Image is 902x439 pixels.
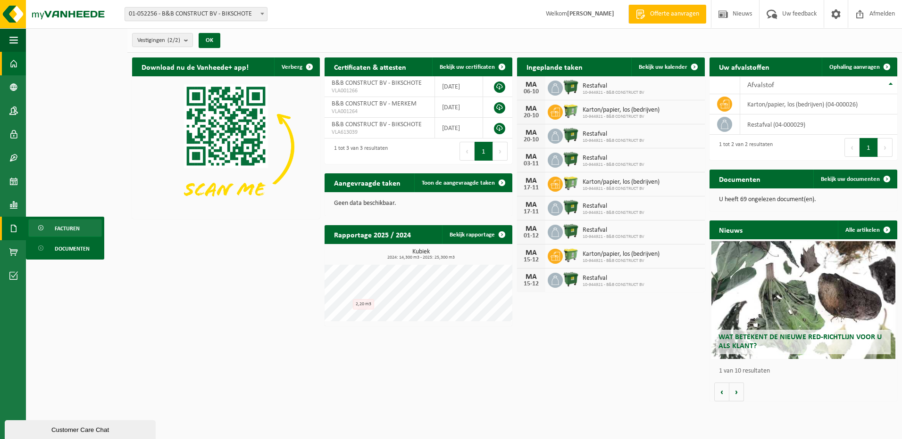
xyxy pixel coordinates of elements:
img: WB-1100-HPE-GN-01 [563,271,579,287]
h2: Rapportage 2025 / 2024 [325,225,420,244]
p: U heeft 69 ongelezen document(en). [719,196,888,203]
button: OK [199,33,220,48]
span: Restafval [583,275,644,282]
a: Bekijk uw kalender [631,57,704,76]
button: Previous [844,138,860,157]
span: Restafval [583,227,644,234]
span: Restafval [583,203,644,210]
span: Karton/papier, los (bedrijven) [583,106,660,114]
div: 20-10 [522,137,541,143]
td: restafval (04-000029) [740,114,897,135]
td: [DATE] [435,97,483,118]
div: MA [522,225,541,233]
td: karton/papier, los (bedrijven) (04-000026) [740,94,897,114]
div: MA [522,177,541,185]
span: B&B CONSTRUCT BV - MERKEM [332,100,417,107]
a: Alle artikelen [838,220,896,239]
div: MA [522,81,541,89]
a: Ophaling aanvragen [822,57,896,76]
div: MA [522,129,541,137]
h3: Kubiek [329,249,512,260]
h2: Ingeplande taken [517,57,592,76]
button: 1 [475,142,493,161]
span: 10-944921 - B&B CONSTRUCT BV [583,186,660,192]
span: Ophaling aanvragen [829,64,880,70]
span: Restafval [583,154,644,162]
div: MA [522,153,541,161]
button: Next [493,142,508,161]
a: Documenten [28,239,102,257]
span: Toon de aangevraagde taken [422,180,495,186]
div: 1 tot 2 van 2 resultaten [714,137,773,158]
div: 2,20 m3 [353,299,374,309]
span: 10-944921 - B&B CONSTRUCT BV [583,210,644,216]
button: Vestigingen(2/2) [132,33,193,47]
span: VLA001264 [332,108,427,115]
div: 20-10 [522,113,541,119]
span: 10-944921 - B&B CONSTRUCT BV [583,138,644,144]
div: 01-12 [522,233,541,239]
span: Vestigingen [137,33,180,48]
span: 10-944921 - B&B CONSTRUCT BV [583,282,644,288]
span: 10-944921 - B&B CONSTRUCT BV [583,114,660,120]
td: [DATE] [435,118,483,138]
span: Afvalstof [747,81,774,89]
div: 17-11 [522,209,541,215]
h2: Documenten [710,170,770,188]
count: (2/2) [167,37,180,43]
span: B&B CONSTRUCT BV - BIKSCHOTE [332,121,422,128]
div: MA [522,201,541,209]
a: Offerte aanvragen [628,5,706,24]
span: Verberg [282,64,302,70]
img: WB-1100-HPE-GN-01 [563,151,579,167]
span: Documenten [55,240,90,258]
button: Verberg [274,57,319,76]
span: 10-944921 - B&B CONSTRUCT BV [583,258,660,264]
span: Offerte aanvragen [648,9,702,19]
span: Bekijk uw kalender [639,64,687,70]
span: Bekijk uw documenten [821,176,880,182]
h2: Nieuws [710,220,752,239]
span: 2024: 14,300 m3 - 2025: 25,300 m3 [329,255,512,260]
span: Restafval [583,130,644,138]
p: Geen data beschikbaar. [334,200,503,207]
div: 06-10 [522,89,541,95]
div: MA [522,249,541,257]
div: MA [522,105,541,113]
img: Download de VHEPlus App [132,76,320,217]
img: WB-1100-HPE-GN-01 [563,127,579,143]
span: 01-052256 - B&B CONSTRUCT BV - BIKSCHOTE [125,7,267,21]
button: 1 [860,138,878,157]
h2: Uw afvalstoffen [710,57,779,76]
div: 17-11 [522,185,541,191]
div: 1 tot 3 van 3 resultaten [329,141,388,162]
span: Karton/papier, los (bedrijven) [583,251,660,258]
a: Bekijk uw certificaten [432,57,511,76]
h2: Certificaten & attesten [325,57,416,76]
span: Restafval [583,82,644,90]
a: Facturen [28,219,102,237]
span: Bekijk uw certificaten [440,64,495,70]
span: 10-944921 - B&B CONSTRUCT BV [583,162,644,168]
p: 1 van 10 resultaten [719,368,893,374]
a: Toon de aangevraagde taken [414,173,511,192]
span: VLA613039 [332,129,427,136]
button: Vorige [714,382,729,401]
div: MA [522,273,541,281]
button: Previous [459,142,475,161]
h2: Download nu de Vanheede+ app! [132,57,258,76]
td: [DATE] [435,76,483,97]
span: Wat betekent de nieuwe RED-richtlijn voor u als klant? [718,333,882,350]
span: VLA001266 [332,87,427,95]
img: WB-0660-HPE-GN-50 [563,175,579,191]
div: 15-12 [522,281,541,287]
span: 10-944921 - B&B CONSTRUCT BV [583,234,644,240]
span: 01-052256 - B&B CONSTRUCT BV - BIKSCHOTE [125,8,267,21]
div: 15-12 [522,257,541,263]
span: 10-944921 - B&B CONSTRUCT BV [583,90,644,96]
strong: [PERSON_NAME] [567,10,614,17]
h2: Aangevraagde taken [325,173,410,192]
a: Bekijk rapportage [442,225,511,244]
a: Bekijk uw documenten [813,170,896,188]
